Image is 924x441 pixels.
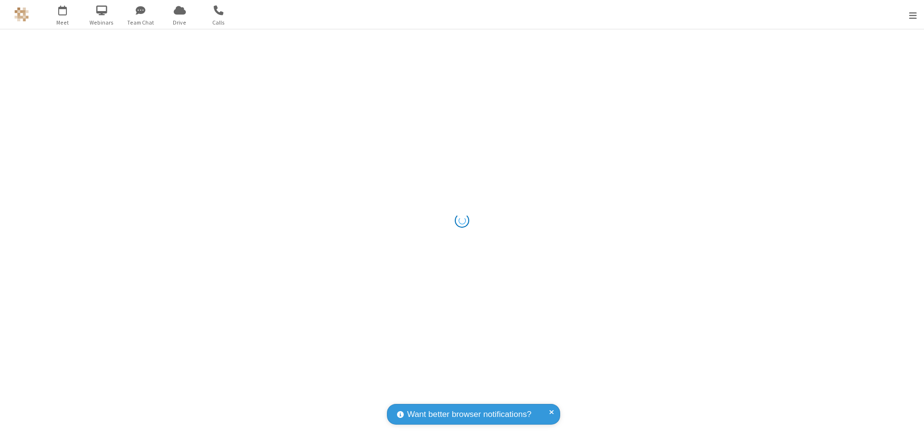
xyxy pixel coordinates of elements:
[14,7,29,22] img: QA Selenium DO NOT DELETE OR CHANGE
[84,18,120,27] span: Webinars
[407,408,531,421] span: Want better browser notifications?
[201,18,237,27] span: Calls
[123,18,159,27] span: Team Chat
[45,18,81,27] span: Meet
[162,18,198,27] span: Drive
